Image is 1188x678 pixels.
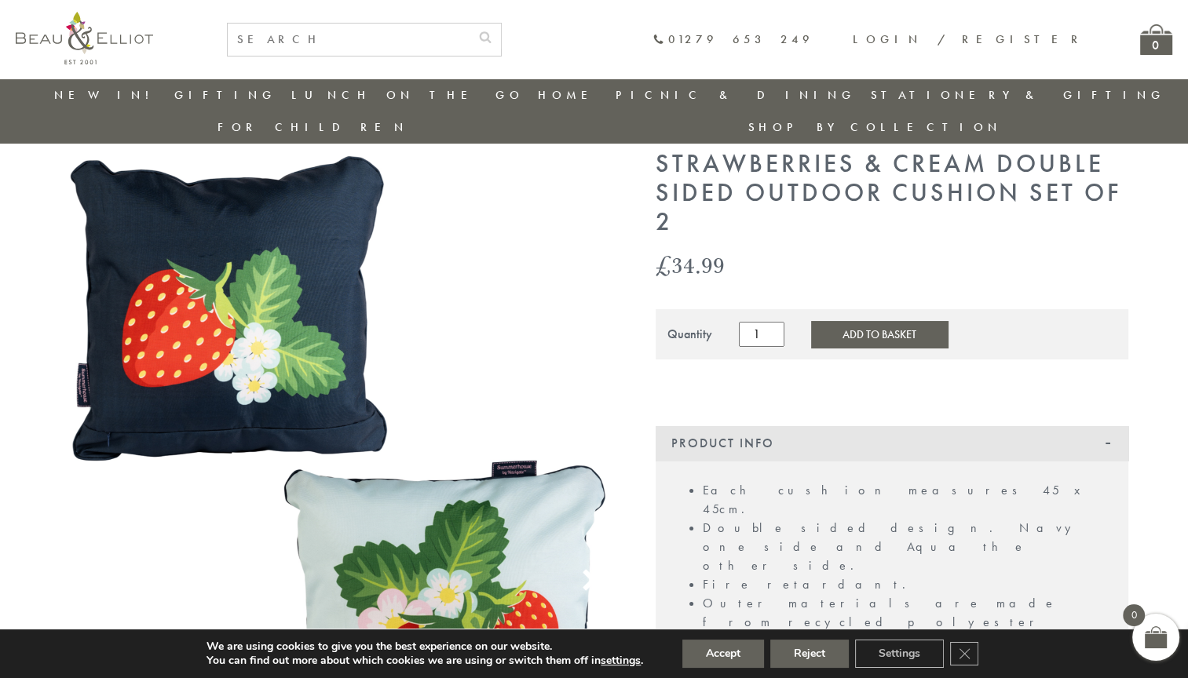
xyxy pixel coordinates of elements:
a: Picnic & Dining [616,87,856,103]
button: Reject [770,640,849,668]
a: Stationery & Gifting [871,87,1165,103]
bdi: 34.99 [656,249,725,281]
span: £ [656,249,671,281]
iframe: Secure express checkout frame [652,369,1131,406]
span: 0 [1123,604,1145,626]
div: Quantity [667,327,712,341]
button: Accept [682,640,764,668]
a: 0 [1140,24,1172,55]
a: Shop by collection [748,119,1002,135]
li: Double sided design. Navy one side and Aqua the other side. [703,519,1113,575]
div: Product Info [656,426,1128,461]
li: Fire retardant. [703,575,1113,594]
a: Gifting [174,87,276,103]
a: Home [538,87,601,103]
li: Outer materials are made from recycled polyester using recycled plastic bottles. [703,594,1113,669]
a: Lunch On The Go [291,87,524,103]
button: Settings [855,640,944,668]
button: Close GDPR Cookie Banner [950,642,978,665]
p: You can find out more about which cookies we are using or switch them off in . [207,654,643,668]
li: Each cushion measures 45 x 45cm. [703,481,1113,519]
h1: Strawberries & Cream Double Sided Outdoor Cushion set of 2 [656,150,1128,236]
input: SEARCH [228,24,470,56]
a: For Children [217,119,408,135]
a: New in! [54,87,159,103]
a: 01279 653 249 [652,33,813,46]
p: We are using cookies to give you the best experience on our website. [207,640,643,654]
img: logo [16,12,153,64]
button: settings [601,654,641,668]
button: Add to Basket [811,321,948,348]
a: Login / Register [853,31,1085,47]
input: Product quantity [739,322,784,347]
